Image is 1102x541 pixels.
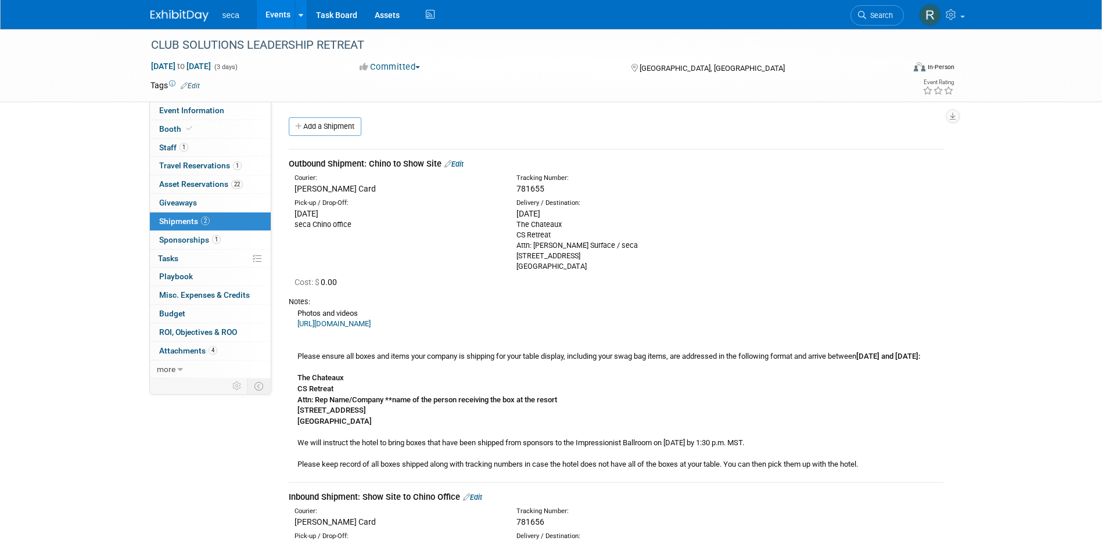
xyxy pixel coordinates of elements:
b: CS Retreat [297,384,333,393]
div: Photos and videos Please ensure all boxes and items your company is shipping for your table displ... [289,307,943,470]
span: 0.00 [295,277,342,287]
div: Tracking Number: [516,507,777,516]
div: [DATE] [516,208,721,219]
span: [DATE] [DATE] [150,61,211,71]
div: [PERSON_NAME] Card [295,183,499,194]
div: [DATE] [295,208,499,219]
b: Attn: Rep Name/Company **name of the person receiving the box at the resort [297,395,557,404]
a: Edit [463,493,482,502]
span: 4 [209,346,217,355]
span: Misc. Expenses & Credits [159,290,250,300]
b: The Chateaux [297,373,344,382]
div: [PERSON_NAME] Card [295,516,499,528]
span: (3 days) [213,63,238,71]
span: 22 [231,180,243,189]
div: seca Chino office [295,219,499,230]
a: Event Information [150,102,271,120]
span: Playbook [159,272,193,281]
td: Toggle Event Tabs [247,378,271,394]
b: [STREET_ADDRESS] [297,406,366,414]
div: Delivery / Destination: [516,532,721,541]
a: Budget [150,305,271,323]
span: seca [222,10,240,20]
i: Booth reservation complete [186,125,192,132]
a: ROI, Objectives & ROO [150,323,271,341]
span: Asset Reservations [159,179,243,189]
a: Travel Reservations1 [150,157,271,175]
span: 1 [233,161,242,170]
span: 1 [180,143,188,152]
span: more [157,365,175,374]
a: Shipments2 [150,212,271,230]
span: 2 [201,217,210,225]
a: Tasks [150,250,271,268]
div: Delivery / Destination: [516,199,721,208]
div: Pick-up / Drop-Off: [295,199,499,208]
a: Add a Shipment [289,117,361,136]
a: Search [850,5,904,26]
div: Event Rating [922,80,954,85]
span: Search [866,11,893,20]
div: Pick-up / Drop-Off: [295,532,499,541]
span: Staff [159,143,188,152]
div: In-Person [927,63,954,71]
div: The Chateaux CS Retreat Attn: [PERSON_NAME] Surface / seca [STREET_ADDRESS] [GEOGRAPHIC_DATA] [516,219,721,272]
a: Giveaways [150,194,271,212]
span: Booth [159,124,195,134]
span: Sponsorships [159,235,221,244]
span: to [175,62,186,71]
span: 781655 [516,184,544,193]
a: more [150,360,271,378]
span: Budget [159,309,185,318]
img: ExhibitDay [150,10,209,21]
span: 781656 [516,517,544,526]
span: Cost: $ [295,277,321,287]
div: CLUB SOLUTIONS LEADERSHIP RETREAT [147,35,886,56]
img: Format-Inperson.png [914,62,925,71]
a: Playbook [150,268,271,286]
span: Attachments [159,346,217,355]
td: Personalize Event Tab Strip [227,378,247,394]
span: ROI, Objectives & ROO [159,327,237,337]
a: Staff1 [150,139,271,157]
div: Courier: [295,174,499,183]
img: Rachel Jordan [919,4,941,26]
b: [GEOGRAPHIC_DATA] [297,417,372,425]
button: Committed [356,61,425,73]
a: Booth [150,120,271,138]
span: Giveaways [159,198,197,207]
span: Travel Reservations [159,161,242,170]
span: Shipments [159,217,210,226]
a: Misc. Expenses & Credits [150,286,271,304]
div: Inbound Shipment: Show Site to Chino Office [289,491,943,503]
div: Outbound Shipment: Chino to Show Site [289,158,943,170]
div: Notes: [289,297,943,307]
span: [GEOGRAPHIC_DATA], [GEOGRAPHIC_DATA] [640,64,785,73]
a: Attachments4 [150,342,271,360]
span: Tasks [158,254,178,263]
span: 1 [212,235,221,244]
div: Tracking Number: [516,174,777,183]
a: Edit [444,160,464,168]
span: Event Information [159,106,224,115]
div: Event Format [835,60,955,78]
a: Asset Reservations22 [150,175,271,193]
a: [URL][DOMAIN_NAME] [297,319,371,328]
a: Edit [181,82,200,90]
div: Courier: [295,507,499,516]
a: Sponsorships1 [150,231,271,249]
b: [DATE] and [DATE]: [856,352,920,360]
td: Tags [150,80,200,91]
